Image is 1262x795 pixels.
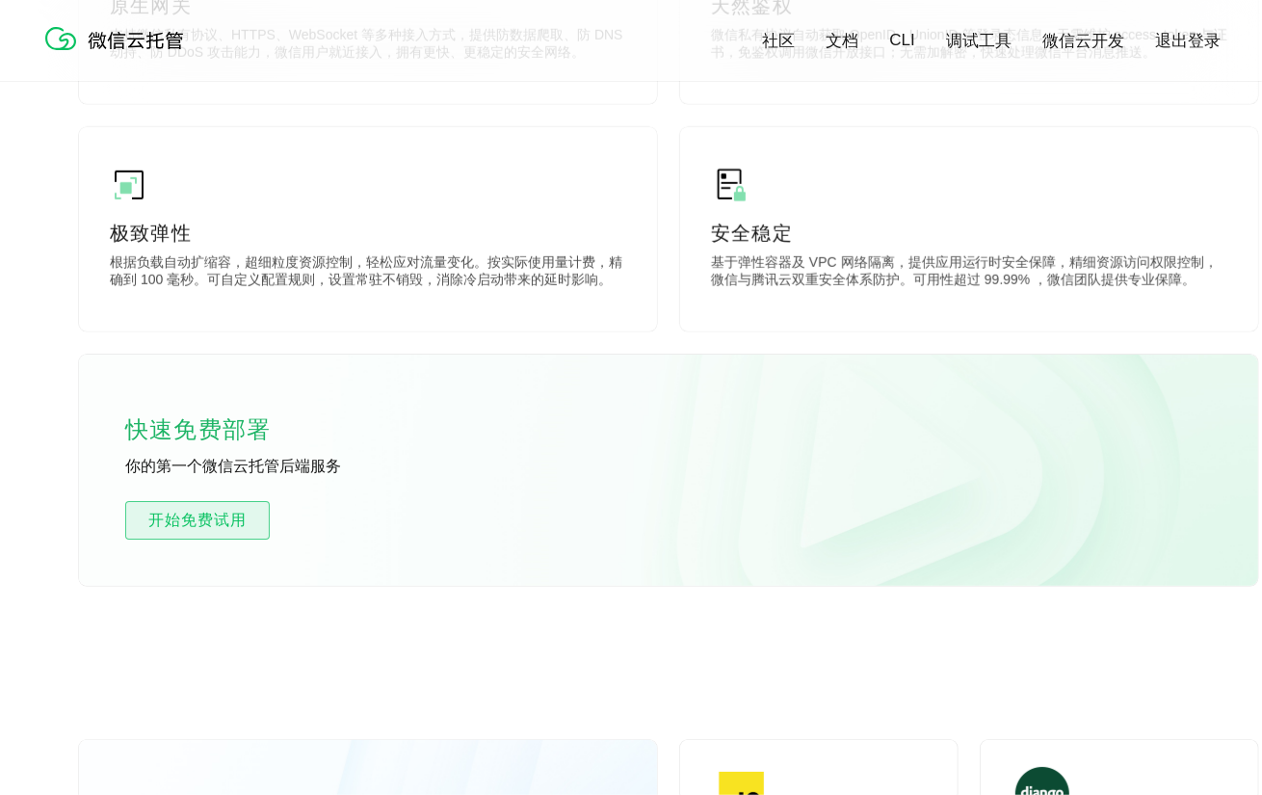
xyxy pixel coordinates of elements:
a: 文档 [827,30,859,52]
a: CLI [890,31,915,50]
p: 极致弹性 [110,220,626,247]
a: 调试工具 [946,30,1012,52]
a: 微信云开发 [1042,30,1124,52]
p: 你的第一个微信云托管后端服务 [125,457,414,478]
a: 微信云托管 [41,44,196,61]
p: 根据负载自动扩缩容，超细粒度资源控制，轻松应对流量变化。按实际使用量计费，精确到 100 毫秒。可自定义配置规则，设置常驻不销毁，消除冷启动带来的延时影响。 [110,254,626,293]
span: 开始免费试用 [126,509,269,532]
p: 安全稳定 [711,220,1227,247]
p: 基于弹性容器及 VPC 网络隔离，提供应用运行时安全保障，精细资源访问权限控制，微信与腾讯云双重安全体系防护。可用性超过 99.99% ，微信团队提供专业保障。 [711,254,1227,293]
a: 社区 [763,30,796,52]
p: 快速免费部署 [125,411,318,449]
a: 退出登录 [1155,30,1221,52]
img: 微信云托管 [41,19,196,58]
